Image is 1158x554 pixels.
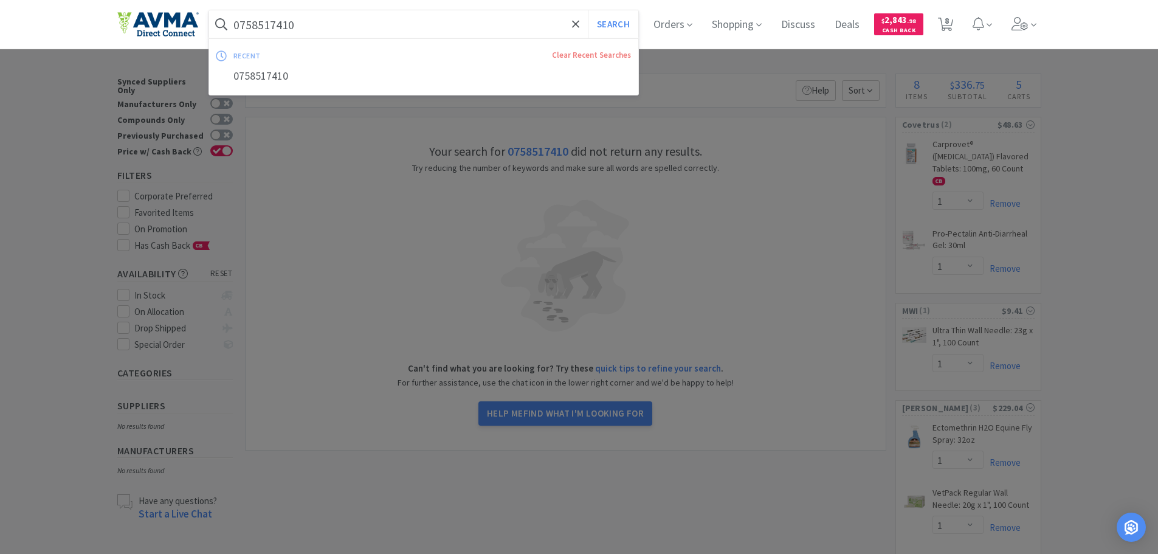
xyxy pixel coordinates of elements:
a: Clear Recent Searches [552,50,631,60]
button: Search [588,10,638,38]
span: . 98 [907,17,916,25]
a: $2,843.98Cash Back [874,8,923,41]
span: $ [881,17,884,25]
span: Cash Back [881,27,916,35]
input: Search by item, sku, manufacturer, ingredient, size... [209,10,639,38]
a: Discuss [776,19,820,30]
div: Open Intercom Messenger [1117,513,1146,542]
a: 8 [933,21,958,32]
span: 2,843 [881,14,916,26]
img: e4e33dab9f054f5782a47901c742baa9_102.png [117,12,199,37]
div: recent [233,46,407,65]
div: 0758517410 [209,65,639,88]
a: Deals [830,19,864,30]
